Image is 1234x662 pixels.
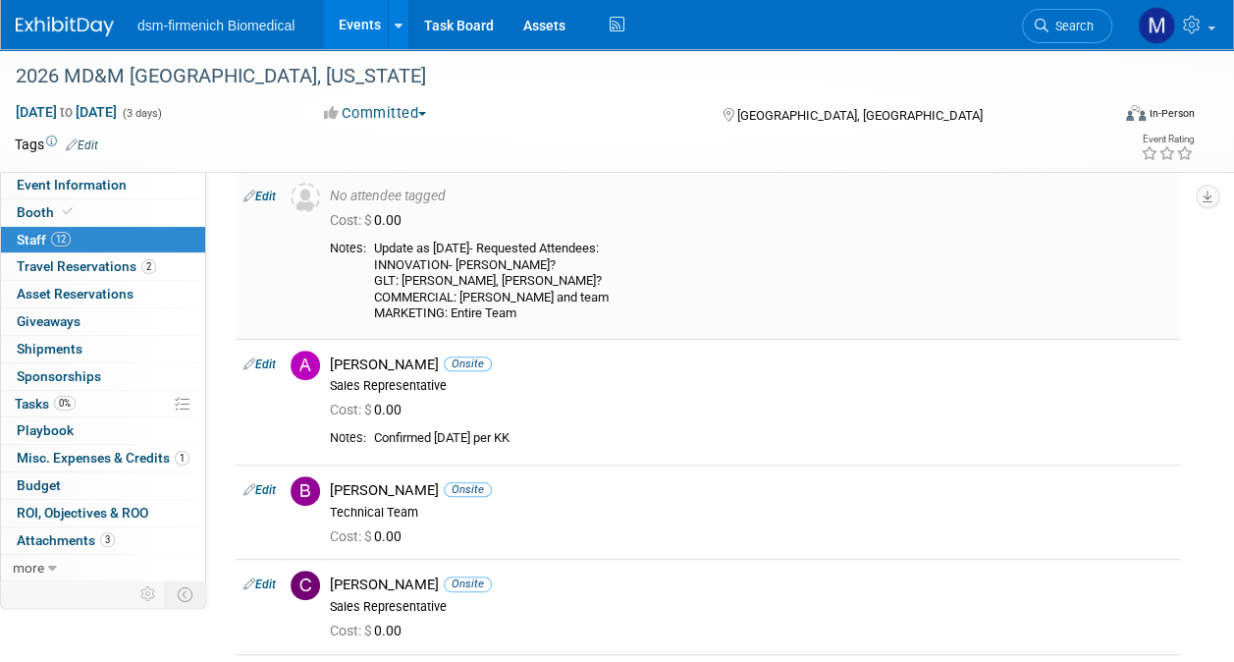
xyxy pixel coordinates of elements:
[330,378,1172,394] div: Sales Representative
[1,281,205,307] a: Asset Reservations
[330,528,374,544] span: Cost: $
[291,476,320,506] img: B.jpg
[243,483,276,497] a: Edit
[330,623,409,638] span: 0.00
[330,623,374,638] span: Cost: $
[291,571,320,600] img: C.jpg
[330,212,374,228] span: Cost: $
[1,172,205,198] a: Event Information
[54,396,76,411] span: 0%
[737,108,983,123] span: [GEOGRAPHIC_DATA], [GEOGRAPHIC_DATA]
[1,500,205,526] a: ROI, Objectives & ROO
[1149,106,1195,121] div: In-Person
[17,422,74,438] span: Playbook
[15,135,98,154] td: Tags
[132,581,166,607] td: Personalize Event Tab Strip
[1,555,205,581] a: more
[1,363,205,390] a: Sponsorships
[330,188,1172,205] div: No attendee tagged
[1,445,205,471] a: Misc. Expenses & Credits1
[330,576,1172,594] div: [PERSON_NAME]
[57,104,76,120] span: to
[330,599,1172,615] div: Sales Representative
[16,17,114,36] img: ExhibitDay
[1,391,205,417] a: Tasks0%
[17,505,148,521] span: ROI, Objectives & ROO
[374,430,1172,447] div: Confirmed [DATE] per KK
[9,59,1094,94] div: 2026 MD&M [GEOGRAPHIC_DATA], [US_STATE]
[17,232,71,248] span: Staff
[444,577,492,591] span: Onsite
[1,527,205,554] a: Attachments3
[17,532,115,548] span: Attachments
[63,206,73,217] i: Booth reservation complete
[17,286,134,302] span: Asset Reservations
[137,18,295,33] span: dsm-firmenich Biomedical
[444,482,492,497] span: Onsite
[243,358,276,371] a: Edit
[100,532,115,547] span: 3
[1141,135,1194,144] div: Event Rating
[1048,19,1094,33] span: Search
[66,138,98,152] a: Edit
[1138,7,1175,44] img: Melanie Davison
[17,258,156,274] span: Travel Reservations
[330,212,409,228] span: 0.00
[17,477,61,493] span: Budget
[17,368,101,384] span: Sponsorships
[1,227,205,253] a: Staff12
[15,396,76,412] span: Tasks
[330,505,1172,521] div: Technical Team
[15,103,118,121] span: [DATE] [DATE]
[1126,105,1146,121] img: Format-Inperson.png
[17,450,189,466] span: Misc. Expenses & Credits
[13,560,44,576] span: more
[1,253,205,280] a: Travel Reservations2
[330,528,409,544] span: 0.00
[166,581,206,607] td: Toggle Event Tabs
[374,241,1172,322] div: Update as [DATE]- Requested Attendees: INNOVATION- [PERSON_NAME]? GLT: [PERSON_NAME], [PERSON_NAM...
[17,204,77,220] span: Booth
[330,402,374,417] span: Cost: $
[141,259,156,274] span: 2
[1,199,205,226] a: Booth
[175,451,189,466] span: 1
[17,313,80,329] span: Giveaways
[330,430,366,446] div: Notes:
[291,183,320,212] img: Unassigned-User-Icon.png
[444,357,492,371] span: Onsite
[1,308,205,335] a: Giveaways
[330,481,1172,500] div: [PERSON_NAME]
[243,190,276,203] a: Edit
[330,356,1172,374] div: [PERSON_NAME]
[51,232,71,247] span: 12
[1,336,205,362] a: Shipments
[17,341,82,357] span: Shipments
[1023,102,1195,132] div: Event Format
[330,402,409,417] span: 0.00
[1022,9,1112,43] a: Search
[121,107,162,120] span: (3 days)
[1,417,205,444] a: Playbook
[330,241,366,256] div: Notes:
[1,472,205,499] a: Budget
[317,103,434,124] button: Committed
[291,351,320,380] img: A.jpg
[17,177,127,193] span: Event Information
[243,578,276,591] a: Edit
